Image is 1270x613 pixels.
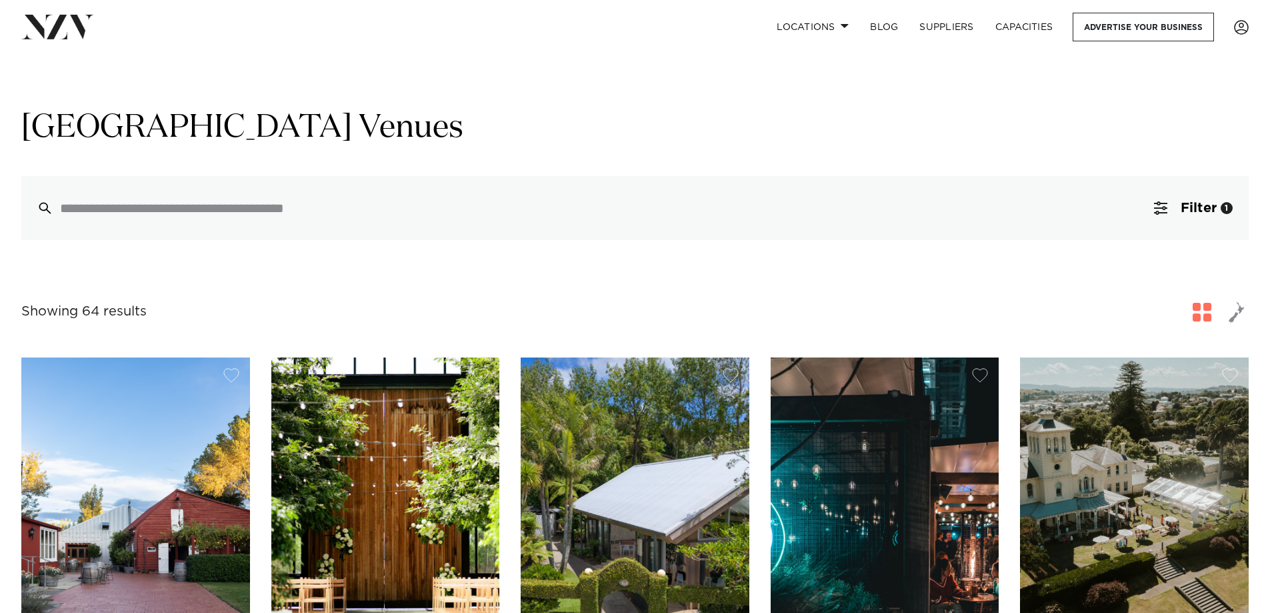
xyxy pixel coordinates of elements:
a: BLOG [859,13,909,41]
span: Filter [1181,201,1217,215]
div: 1 [1221,202,1233,214]
a: SUPPLIERS [909,13,984,41]
h1: [GEOGRAPHIC_DATA] Venues [21,107,1249,149]
a: Advertise your business [1073,13,1214,41]
a: Locations [766,13,859,41]
div: Showing 64 results [21,301,147,322]
a: Capacities [985,13,1064,41]
button: Filter1 [1138,176,1249,240]
img: nzv-logo.png [21,15,94,39]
